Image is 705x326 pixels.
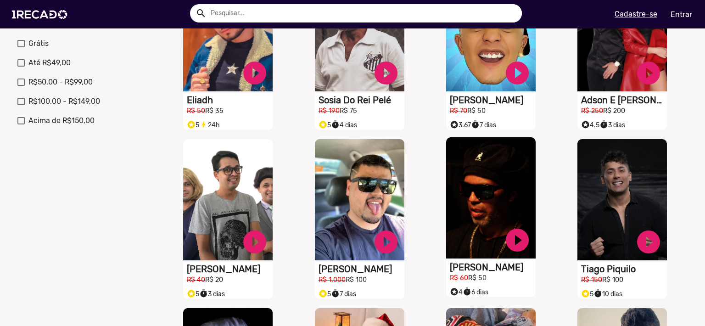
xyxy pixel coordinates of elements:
[471,118,480,129] i: timer
[635,59,662,87] a: play_circle_filled
[346,276,367,284] small: R$ 100
[187,289,196,298] small: stars
[372,228,400,256] a: play_circle_filled
[450,118,459,129] i: Selo super talento
[581,118,590,129] i: Selo super talento
[463,285,471,296] i: timer
[187,290,199,298] span: 5
[319,121,331,129] span: 5
[319,290,331,298] span: 5
[581,264,667,275] h1: Tiago Piquilo
[635,228,662,256] a: play_circle_filled
[205,107,224,115] small: R$ 35
[199,120,208,129] small: bolt
[599,120,608,129] small: timer
[187,121,199,129] span: 5
[599,118,608,129] i: timer
[331,121,357,129] span: 4 dias
[463,288,488,296] span: 6 dias
[581,289,590,298] small: stars
[331,118,340,129] i: timer
[581,95,667,106] h1: Adson E [PERSON_NAME]
[593,290,622,298] span: 10 dias
[450,274,468,282] small: R$ 60
[319,289,327,298] small: stars
[450,287,459,296] small: stars
[504,59,531,87] a: play_circle_filled
[28,77,93,88] span: R$50,00 - R$99,00
[581,107,603,115] small: R$ 250
[187,107,205,115] small: R$ 50
[319,287,327,298] i: Selo super talento
[615,10,657,18] u: Cadastre-se
[603,107,625,115] small: R$ 200
[450,95,536,106] h1: [PERSON_NAME]
[340,107,357,115] small: R$ 75
[331,120,340,129] small: timer
[471,121,496,129] span: 7 dias
[199,290,225,298] span: 3 dias
[319,264,404,275] h1: [PERSON_NAME]
[331,289,340,298] small: timer
[241,228,269,256] a: play_circle_filled
[446,137,536,259] video: S1RECADO vídeos dedicados para fãs e empresas
[450,107,467,115] small: R$ 70
[241,59,269,87] a: play_circle_filled
[28,115,95,126] span: Acima de R$150,00
[463,287,471,296] small: timer
[187,95,273,106] h1: Eliadh
[204,4,522,22] input: Pesquisar...
[468,274,487,282] small: R$ 50
[187,276,205,284] small: R$ 40
[199,121,220,129] span: 24h
[187,118,196,129] i: Selo super talento
[315,139,404,260] video: S1RECADO vídeos dedicados para fãs e empresas
[28,96,100,107] span: R$100,00 - R$149,00
[450,120,459,129] small: stars
[319,118,327,129] i: Selo super talento
[471,120,480,129] small: timer
[450,121,471,129] span: 3.67
[467,107,486,115] small: R$ 50
[593,287,602,298] i: timer
[450,285,459,296] i: Selo super talento
[187,287,196,298] i: Selo super talento
[192,5,208,21] button: Example home icon
[183,139,273,260] video: S1RECADO vídeos dedicados para fãs e empresas
[593,289,602,298] small: timer
[331,287,340,298] i: timer
[577,139,667,260] video: S1RECADO vídeos dedicados para fãs e empresas
[581,287,590,298] i: Selo super talento
[372,59,400,87] a: play_circle_filled
[28,38,49,49] span: Grátis
[205,276,223,284] small: R$ 20
[450,288,463,296] span: 4
[196,8,207,19] mat-icon: Example home icon
[581,276,602,284] small: R$ 150
[319,107,340,115] small: R$ 190
[28,57,71,68] span: Até R$49,00
[581,121,599,129] span: 4.5
[602,276,623,284] small: R$ 100
[504,226,531,254] a: play_circle_filled
[319,95,404,106] h1: Sosia Do Rei Pelé
[187,120,196,129] small: stars
[199,287,208,298] i: timer
[199,118,208,129] i: bolt
[187,264,273,275] h1: [PERSON_NAME]
[450,262,536,273] h1: [PERSON_NAME]
[319,120,327,129] small: stars
[581,120,590,129] small: stars
[581,290,593,298] span: 5
[331,290,356,298] span: 7 dias
[665,6,698,22] a: Entrar
[199,289,208,298] small: timer
[599,121,625,129] span: 3 dias
[319,276,346,284] small: R$ 1.000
